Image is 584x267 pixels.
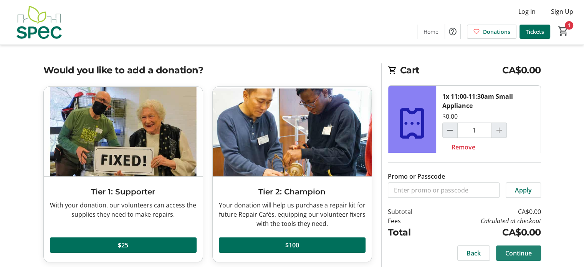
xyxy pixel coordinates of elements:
span: CA$0.00 [502,63,541,77]
span: Continue [505,249,532,258]
div: Your donation will help us purchase a repair kit for future Repair Cafés, equipping our volunteer... [219,201,366,228]
a: Donations [467,25,516,39]
span: $25 [118,240,128,250]
img: Tier 1: Supporter [44,87,203,176]
span: Back [467,249,481,258]
img: SPEC's Logo [5,3,73,41]
h2: Would you like to add a donation? [43,63,372,77]
img: Tier 2: Champion [213,87,372,176]
button: Help [445,24,460,39]
a: Tickets [519,25,550,39]
span: $100 [285,240,299,250]
span: Log In [518,7,536,16]
td: Fees [388,216,432,226]
td: CA$0.00 [432,226,541,239]
button: Log In [512,5,542,18]
input: Enter promo or passcode [388,182,500,198]
span: Remove [452,143,475,152]
button: Remove [442,139,485,155]
button: $25 [50,237,197,253]
button: Back [457,245,490,261]
a: Home [417,25,445,39]
div: 1x 11:00-11:30am Small Appliance [442,92,534,110]
h3: Tier 1: Supporter [50,186,197,197]
span: Home [424,28,438,36]
button: Decrement by one [443,123,457,138]
button: Cart [556,24,570,38]
button: Continue [496,245,541,261]
td: Total [388,226,432,239]
td: Subtotal [388,207,432,216]
label: Promo or Passcode [388,172,445,181]
td: Calculated at checkout [432,216,541,226]
span: Tickets [526,28,544,36]
h2: Cart [388,63,541,79]
span: Apply [515,186,532,195]
button: Apply [506,182,541,198]
button: $100 [219,237,366,253]
h3: Tier 2: Champion [219,186,366,197]
span: Donations [483,28,510,36]
button: Sign Up [545,5,579,18]
input: 11:00-11:30am Small Appliance Quantity [457,123,492,138]
div: $0.00 [442,112,458,121]
div: With your donation, our volunteers can access the supplies they need to make repairs. [50,201,197,219]
td: CA$0.00 [432,207,541,216]
span: Sign Up [551,7,573,16]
